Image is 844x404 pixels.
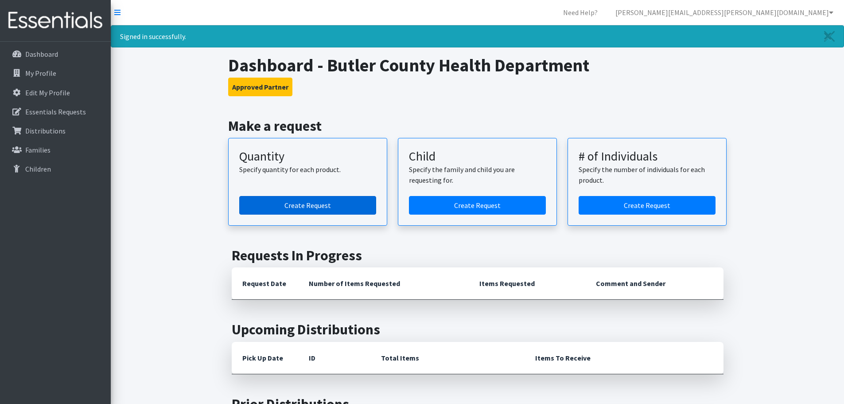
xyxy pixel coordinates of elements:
h3: Child [409,149,546,164]
a: Create a request by number of individuals [579,196,716,215]
a: Children [4,160,107,178]
a: Dashboard [4,45,107,63]
a: Need Help? [556,4,605,21]
a: [PERSON_NAME][EMAIL_ADDRESS][PERSON_NAME][DOMAIN_NAME] [608,4,840,21]
p: Children [25,165,51,173]
th: Number of Items Requested [298,267,469,300]
h2: Make a request [228,118,727,134]
div: Signed in successfully. [111,25,844,47]
a: Essentials Requests [4,103,107,121]
h2: Requests In Progress [232,247,723,264]
p: Families [25,145,51,154]
p: My Profile [25,69,56,78]
a: Families [4,141,107,159]
img: HumanEssentials [4,6,107,35]
th: Request Date [232,267,298,300]
th: Items To Receive [525,342,723,374]
a: Create a request by quantity [239,196,376,215]
th: ID [298,342,370,374]
h3: # of Individuals [579,149,716,164]
a: Create a request for a child or family [409,196,546,215]
p: Distributions [25,126,66,135]
p: Essentials Requests [25,107,86,116]
h1: Dashboard - Butler County Health Department [228,55,727,76]
a: My Profile [4,64,107,82]
h2: Upcoming Distributions [232,321,723,338]
p: Specify quantity for each product. [239,164,376,175]
p: Edit My Profile [25,88,70,97]
th: Items Requested [469,267,585,300]
p: Dashboard [25,50,58,59]
a: Distributions [4,122,107,140]
th: Comment and Sender [585,267,723,300]
button: Approved Partner [228,78,292,96]
h3: Quantity [239,149,376,164]
th: Total Items [370,342,525,374]
a: Close [815,26,844,47]
p: Specify the number of individuals for each product. [579,164,716,185]
p: Specify the family and child you are requesting for. [409,164,546,185]
th: Pick Up Date [232,342,298,374]
a: Edit My Profile [4,84,107,102]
